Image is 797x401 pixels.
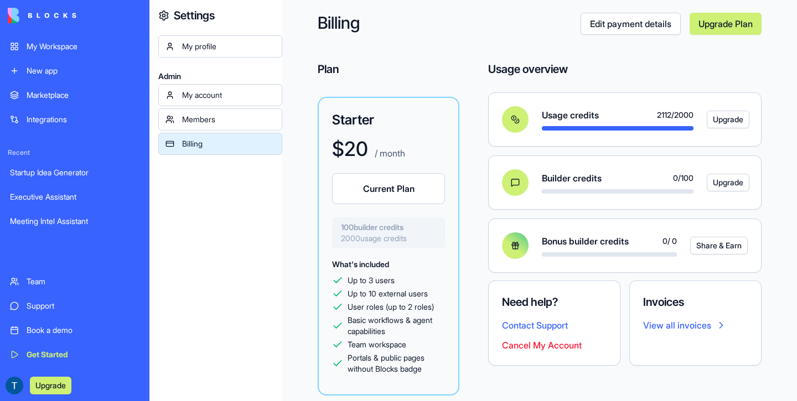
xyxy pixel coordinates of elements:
[657,110,694,121] span: 2112 / 2000
[27,114,139,125] div: Integrations
[542,171,602,185] span: Builder credits
[707,111,749,128] button: Upgrade
[488,61,568,77] h4: Usage overview
[332,259,389,269] span: What's included
[341,222,436,233] span: 100 builder credits
[348,288,428,299] span: Up to 10 external users
[3,84,146,106] a: Marketplace
[643,319,748,332] a: View all invoices
[27,276,139,287] div: Team
[3,162,146,184] a: Startup Idea Generator
[30,377,71,394] button: Upgrade
[332,111,445,129] h3: Starter
[27,90,139,101] div: Marketplace
[707,174,734,191] a: Upgrade
[10,167,139,178] div: Startup Idea Generator
[27,41,139,52] div: My Workspace
[663,236,677,247] span: 0 / 0
[318,13,581,35] h2: Billing
[3,35,146,58] a: My Workspace
[348,275,395,286] span: Up to 3 users
[332,138,368,160] h1: $ 20
[348,339,406,350] span: Team workspace
[3,60,146,82] a: New app
[643,294,748,310] h4: Invoices
[182,90,275,101] div: My account
[182,41,275,52] div: My profile
[10,191,139,202] div: Executive Assistant
[348,315,445,337] span: Basic workflows & agent capabilities
[182,138,275,149] div: Billing
[318,97,459,395] a: Starter$20 / monthCurrent Plan100builder credits2000usage creditsWhat's includedUp to 3 usersUp t...
[332,173,445,204] button: Current Plan
[158,35,282,58] a: My profile
[3,343,146,366] a: Get Started
[3,108,146,131] a: Integrations
[27,349,139,360] div: Get Started
[581,13,681,35] a: Edit payment details
[27,325,139,336] div: Book a demo
[174,8,215,23] h4: Settings
[8,8,76,23] img: logo
[707,174,749,191] button: Upgrade
[3,295,146,317] a: Support
[3,148,146,157] span: Recent
[502,338,582,352] button: Cancel My Account
[182,114,275,125] div: Members
[502,294,607,310] h4: Need help?
[341,233,436,244] span: 2000 usage credits
[673,173,694,184] span: 0 / 100
[348,352,445,374] span: Portals & public pages without Blocks badge
[348,301,434,313] span: User roles (up to 2 roles)
[158,108,282,131] a: Members
[542,235,629,248] span: Bonus builder credits
[690,13,762,35] a: Upgrade Plan
[3,186,146,208] a: Executive Assistant
[3,270,146,293] a: Team
[3,319,146,341] a: Book a demo
[318,61,459,77] h4: Plan
[3,210,146,232] a: Meeting Intel Assistant
[158,133,282,155] a: Billing
[6,377,23,394] img: ACg8ocI78nP_w866sDBFFHxnRnBL6-zh8GfiopHMgZRr8okL_WAsQdY=s96-c
[158,84,282,106] a: My account
[502,319,568,332] button: Contact Support
[27,300,139,311] div: Support
[10,216,139,227] div: Meeting Intel Assistant
[372,147,405,160] p: / month
[690,237,748,254] button: Share & Earn
[158,71,282,82] span: Admin
[707,111,734,128] a: Upgrade
[542,108,599,122] span: Usage credits
[30,379,71,390] a: Upgrade
[27,65,139,76] div: New app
